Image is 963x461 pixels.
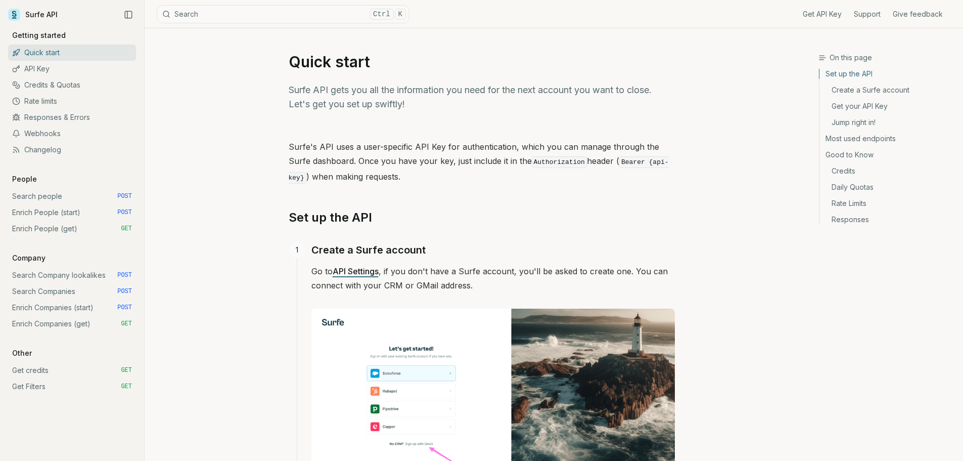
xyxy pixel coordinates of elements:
[311,264,675,292] p: Go to , if you don't have a Surfe account, you'll be asked to create one. You can connect with yo...
[803,9,842,19] a: Get API Key
[121,7,136,22] button: Collapse Sidebar
[8,30,70,40] p: Getting started
[333,266,379,276] a: API Settings
[819,163,955,179] a: Credits
[8,188,136,204] a: Search people POST
[819,212,955,225] a: Responses
[819,114,955,131] a: Jump right in!
[289,53,675,71] h1: Quick start
[8,142,136,158] a: Changelog
[117,304,132,312] span: POST
[8,267,136,283] a: Search Company lookalikes POST
[117,208,132,217] span: POST
[893,9,943,19] a: Give feedback
[819,69,955,82] a: Set up the API
[8,45,136,61] a: Quick start
[8,7,58,22] a: Surfe API
[8,283,136,300] a: Search Companies POST
[8,221,136,237] a: Enrich People (get) GET
[8,109,136,125] a: Responses & Errors
[818,53,955,63] h3: On this page
[819,179,955,195] a: Daily Quotas
[819,195,955,212] a: Rate Limits
[8,379,136,395] a: Get Filters GET
[8,174,41,184] p: People
[117,287,132,296] span: POST
[117,271,132,279] span: POST
[289,209,372,226] a: Set up the API
[157,5,409,23] button: SearchCtrlK
[8,61,136,77] a: API Key
[8,77,136,93] a: Credits & Quotas
[8,300,136,316] a: Enrich Companies (start) POST
[8,348,36,358] p: Other
[121,320,132,328] span: GET
[532,156,587,168] code: Authorization
[8,316,136,332] a: Enrich Companies (get) GET
[8,125,136,142] a: Webhooks
[854,9,881,19] a: Support
[819,82,955,98] a: Create a Surfe account
[819,98,955,114] a: Get your API Key
[289,83,675,111] p: Surfe API gets you all the information you need for the next account you want to close. Let's get...
[8,93,136,109] a: Rate limits
[370,9,394,20] kbd: Ctrl
[121,383,132,391] span: GET
[395,9,406,20] kbd: K
[8,253,50,263] p: Company
[311,242,426,258] a: Create a Surfe account
[819,131,955,147] a: Most used endpoints
[289,140,675,185] p: Surfe's API uses a user-specific API Key for authentication, which you can manage through the Sur...
[121,366,132,374] span: GET
[117,192,132,200] span: POST
[8,204,136,221] a: Enrich People (start) POST
[819,147,955,163] a: Good to Know
[121,225,132,233] span: GET
[8,362,136,379] a: Get credits GET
